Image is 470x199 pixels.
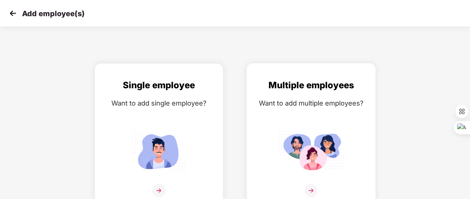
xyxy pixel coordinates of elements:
img: svg+xml;base64,PHN2ZyB4bWxucz0iaHR0cDovL3d3dy53My5vcmcvMjAwMC9zdmciIHdpZHRoPSIzMCIgaGVpZ2h0PSIzMC... [7,8,18,19]
img: svg+xml;base64,PHN2ZyB4bWxucz0iaHR0cDovL3d3dy53My5vcmcvMjAwMC9zdmciIHdpZHRoPSIzNiIgaGVpZ2h0PSIzNi... [305,184,318,197]
img: svg+xml;base64,PHN2ZyB4bWxucz0iaHR0cDovL3d3dy53My5vcmcvMjAwMC9zdmciIGlkPSJTaW5nbGVfZW1wbG95ZWUiIH... [126,128,192,174]
img: svg+xml;base64,PHN2ZyB4bWxucz0iaHR0cDovL3d3dy53My5vcmcvMjAwMC9zdmciIHdpZHRoPSIzNiIgaGVpZ2h0PSIzNi... [152,184,165,197]
div: Multiple employees [254,78,368,92]
div: Single employee [102,78,216,92]
img: svg+xml;base64,PHN2ZyB4bWxucz0iaHR0cDovL3d3dy53My5vcmcvMjAwMC9zdmciIGlkPSJNdWx0aXBsZV9lbXBsb3llZS... [278,128,344,174]
div: Want to add multiple employees? [254,98,368,109]
div: Want to add single employee? [102,98,216,109]
p: Add employee(s) [22,9,85,18]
